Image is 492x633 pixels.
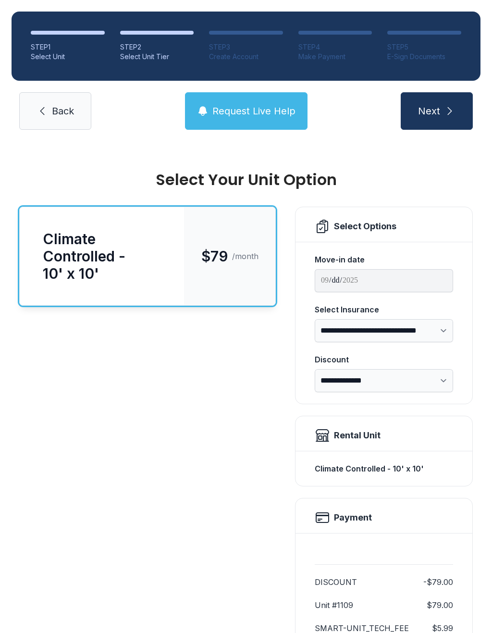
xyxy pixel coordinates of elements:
[19,172,473,187] div: Select Your Unit Option
[427,599,453,611] dd: $79.00
[31,52,105,62] div: Select Unit
[298,42,372,52] div: STEP 4
[334,220,396,233] div: Select Options
[298,52,372,62] div: Make Payment
[209,42,283,52] div: STEP 3
[315,319,453,342] select: Select Insurance
[387,42,461,52] div: STEP 5
[334,429,381,442] div: Rental Unit
[232,250,258,262] span: /month
[423,576,453,588] dd: -$79.00
[334,511,372,524] h2: Payment
[418,104,440,118] span: Next
[212,104,295,118] span: Request Live Help
[387,52,461,62] div: E-Sign Documents
[31,42,105,52] div: STEP 1
[315,459,453,478] div: Climate Controlled - 10' x 10'
[120,42,194,52] div: STEP 2
[209,52,283,62] div: Create Account
[52,104,74,118] span: Back
[315,304,453,315] div: Select Insurance
[315,576,357,588] dt: DISCOUNT
[43,230,161,282] div: Climate Controlled - 10' x 10'
[315,269,453,292] input: Move-in date
[201,248,228,265] span: $79
[315,354,453,365] div: Discount
[315,369,453,392] select: Discount
[120,52,194,62] div: Select Unit Tier
[315,254,453,265] div: Move-in date
[315,599,353,611] dt: Unit #1109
